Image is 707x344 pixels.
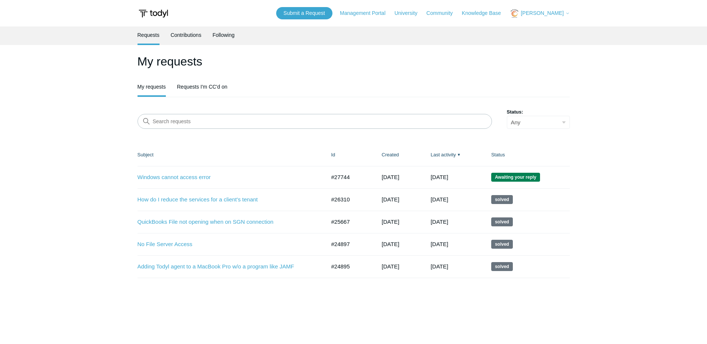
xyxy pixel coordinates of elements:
span: This request has been solved [491,217,513,226]
img: Todyl Support Center Help Center home page [138,7,169,20]
span: ▼ [457,152,461,157]
span: This request has been solved [491,262,513,271]
span: This request has been solved [491,240,513,249]
td: #26310 [324,188,375,211]
a: Adding Todyl agent to a MacBook Pro w/o a program like JAMF [138,262,315,271]
th: Subject [138,144,324,166]
a: Created [382,152,399,157]
a: My requests [138,78,166,95]
time: 06/04/2025, 13:02 [430,241,448,247]
span: This request has been solved [491,195,513,204]
a: Contributions [171,26,202,44]
a: Submit a Request [276,7,332,19]
a: Management Portal [340,9,393,17]
h1: My requests [138,52,570,70]
td: #25667 [324,211,375,233]
time: 05/15/2025, 09:48 [382,263,399,270]
label: Status: [507,108,570,116]
td: #24895 [324,255,375,278]
a: Requests [138,26,160,44]
a: Windows cannot access error [138,173,315,182]
time: 05/15/2025, 10:12 [382,241,399,247]
td: #24897 [324,233,375,255]
a: No File Server Access [138,240,315,249]
a: Knowledge Base [462,9,508,17]
a: Requests I'm CC'd on [177,78,227,95]
a: Last activity▼ [430,152,456,157]
a: Community [426,9,460,17]
th: Status [484,144,570,166]
a: QuickBooks File not opening when on SGN connection [138,218,315,226]
time: 06/24/2025, 16:38 [382,219,399,225]
span: [PERSON_NAME] [521,10,564,16]
a: How do I reduce the services for a client's tenant [138,195,315,204]
time: 07/31/2025, 16:02 [430,219,448,225]
time: 08/06/2025, 09:02 [430,196,448,203]
time: 08/28/2025, 12:48 [382,174,399,180]
button: [PERSON_NAME] [510,9,569,18]
a: University [394,9,424,17]
input: Search requests [138,114,492,129]
td: #27744 [324,166,375,188]
time: 07/16/2025, 15:35 [382,196,399,203]
th: Id [324,144,375,166]
span: We are waiting for you to respond [491,173,540,182]
a: Following [212,26,234,44]
time: 06/04/2025, 13:02 [430,263,448,270]
time: 09/01/2025, 15:02 [430,174,448,180]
